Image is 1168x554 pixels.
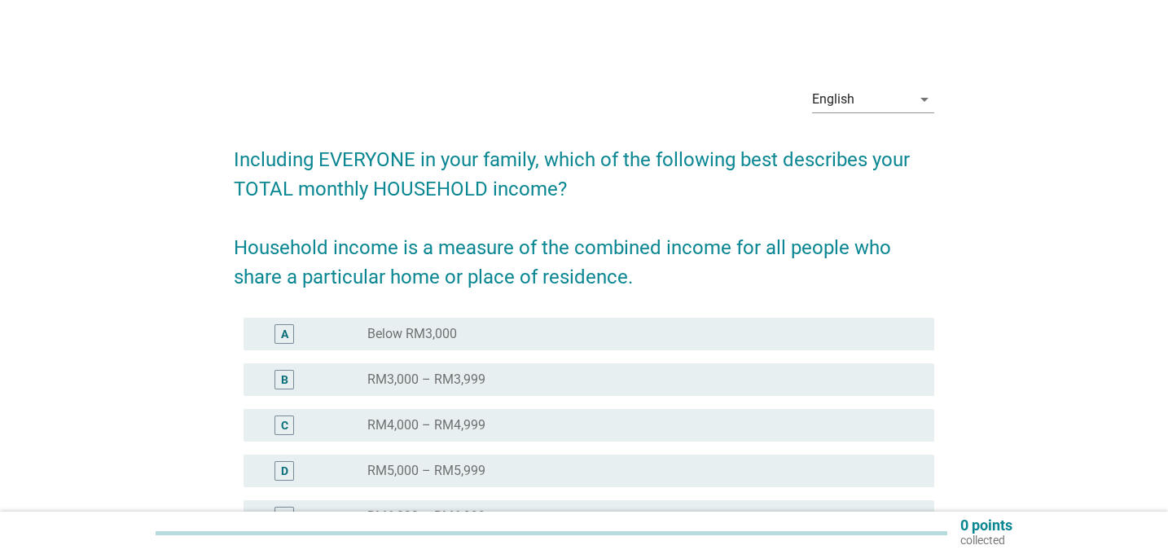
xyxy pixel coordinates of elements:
label: RM3,000 – RM3,999 [367,372,485,388]
p: 0 points [960,518,1012,533]
i: arrow_drop_down [915,90,934,109]
div: D [281,463,288,480]
div: A [281,326,288,343]
p: collected [960,533,1012,547]
h2: Including EVERYONE in your family, which of the following best describes your TOTAL monthly HOUSE... [234,129,934,292]
div: C [281,417,288,434]
label: RM6,000 – RM6,999 [367,508,485,525]
label: Below RM3,000 [367,326,457,342]
div: B [281,372,288,389]
div: English [812,92,854,107]
label: RM5,000 – RM5,999 [367,463,485,479]
div: E [281,508,288,525]
label: RM4,000 – RM4,999 [367,417,485,433]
